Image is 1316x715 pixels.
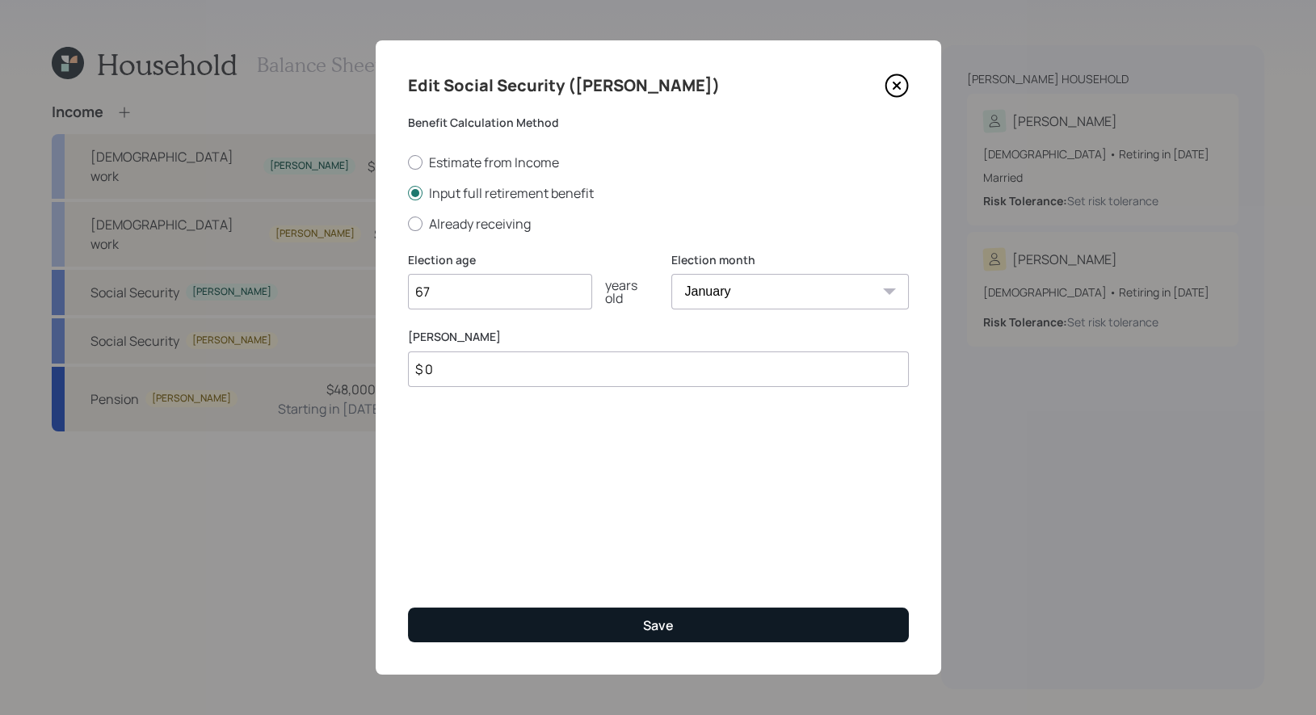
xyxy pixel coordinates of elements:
[592,279,645,305] div: years old
[671,252,909,268] label: Election month
[408,115,909,131] label: Benefit Calculation Method
[408,252,645,268] label: Election age
[408,329,909,345] label: [PERSON_NAME]
[408,73,720,99] h4: Edit Social Security ([PERSON_NAME])
[643,616,674,634] div: Save
[408,608,909,642] button: Save
[408,184,909,202] label: Input full retirement benefit
[408,215,909,233] label: Already receiving
[408,154,909,171] label: Estimate from Income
